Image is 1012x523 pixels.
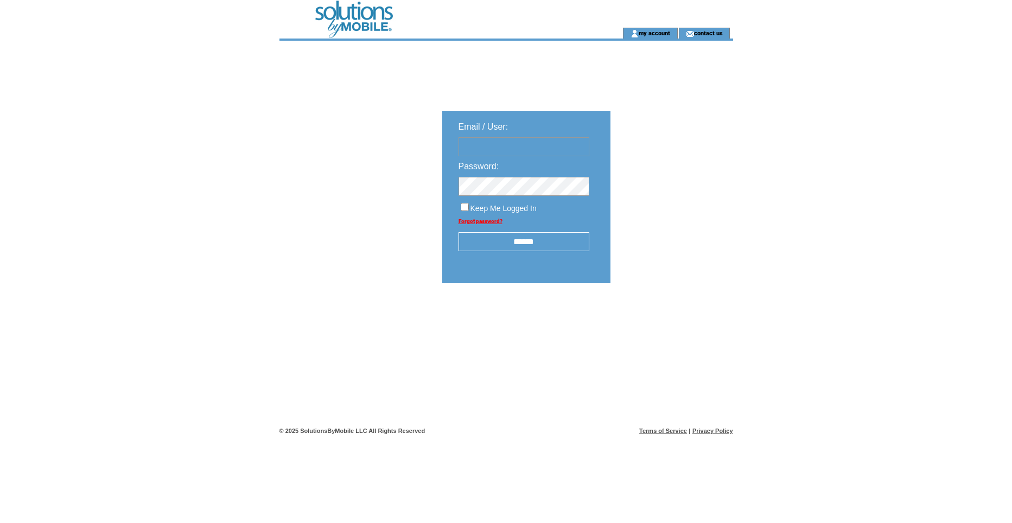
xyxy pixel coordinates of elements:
span: Email / User: [459,122,508,131]
img: contact_us_icon.gif;jsessionid=1C9C6C88E29EE3EB8FE0BE6AD5AA5DBB [686,29,694,38]
img: transparent.png;jsessionid=1C9C6C88E29EE3EB8FE0BE6AD5AA5DBB [642,310,696,324]
span: | [689,428,690,434]
img: account_icon.gif;jsessionid=1C9C6C88E29EE3EB8FE0BE6AD5AA5DBB [631,29,639,38]
a: contact us [694,29,723,36]
a: Terms of Service [639,428,687,434]
a: Forgot password? [459,218,502,224]
span: Password: [459,162,499,171]
a: my account [639,29,670,36]
a: Privacy Policy [692,428,733,434]
span: Keep Me Logged In [470,204,537,213]
span: © 2025 SolutionsByMobile LLC All Rights Reserved [279,428,425,434]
